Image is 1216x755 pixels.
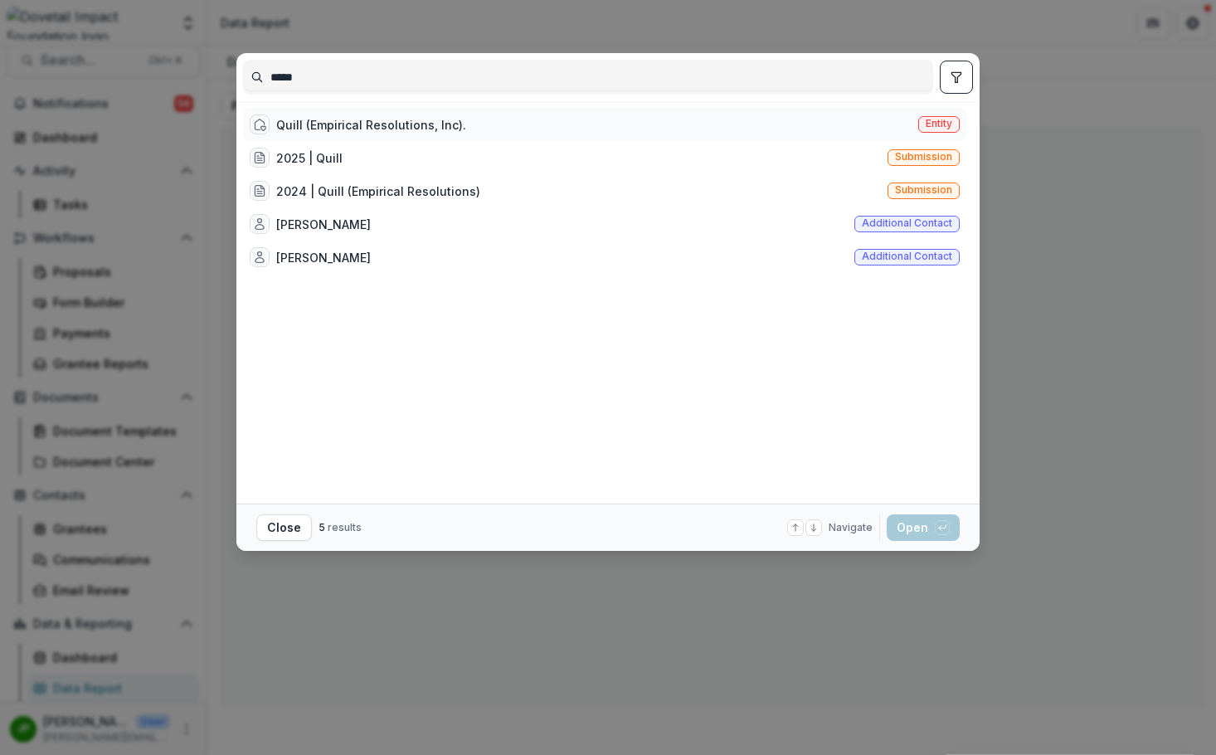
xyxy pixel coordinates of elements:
div: [PERSON_NAME] [276,216,371,233]
span: Submission [895,184,952,196]
button: toggle filters [940,61,973,94]
span: Additional contact [862,217,952,229]
span: Navigate [829,520,873,535]
div: [PERSON_NAME] [276,249,371,266]
button: Close [256,514,312,541]
div: Quill (Empirical Resolutions, Inc). [276,116,466,134]
span: 5 [319,521,325,533]
span: Additional contact [862,251,952,262]
span: Submission [895,151,952,163]
div: 2024 | Quill (Empirical Resolutions) [276,183,480,200]
span: results [328,521,362,533]
span: Entity [926,118,952,129]
div: 2025 | Quill [276,149,343,167]
button: Open [887,514,960,541]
